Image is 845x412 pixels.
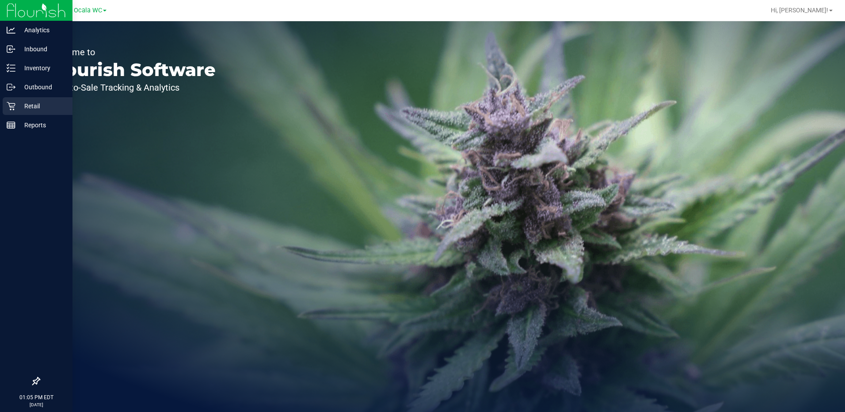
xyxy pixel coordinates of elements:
inline-svg: Reports [7,121,15,130]
p: Seed-to-Sale Tracking & Analytics [48,83,216,92]
p: [DATE] [4,401,69,408]
p: Inventory [15,63,69,73]
span: Ocala WC [74,7,102,14]
p: Outbound [15,82,69,92]
p: Flourish Software [48,61,216,79]
p: Welcome to [48,48,216,57]
p: Analytics [15,25,69,35]
p: 01:05 PM EDT [4,393,69,401]
p: Retail [15,101,69,111]
p: Inbound [15,44,69,54]
inline-svg: Outbound [7,83,15,92]
inline-svg: Inventory [7,64,15,72]
p: Reports [15,120,69,130]
inline-svg: Inbound [7,45,15,53]
span: Hi, [PERSON_NAME]! [771,7,828,14]
inline-svg: Analytics [7,26,15,34]
inline-svg: Retail [7,102,15,111]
